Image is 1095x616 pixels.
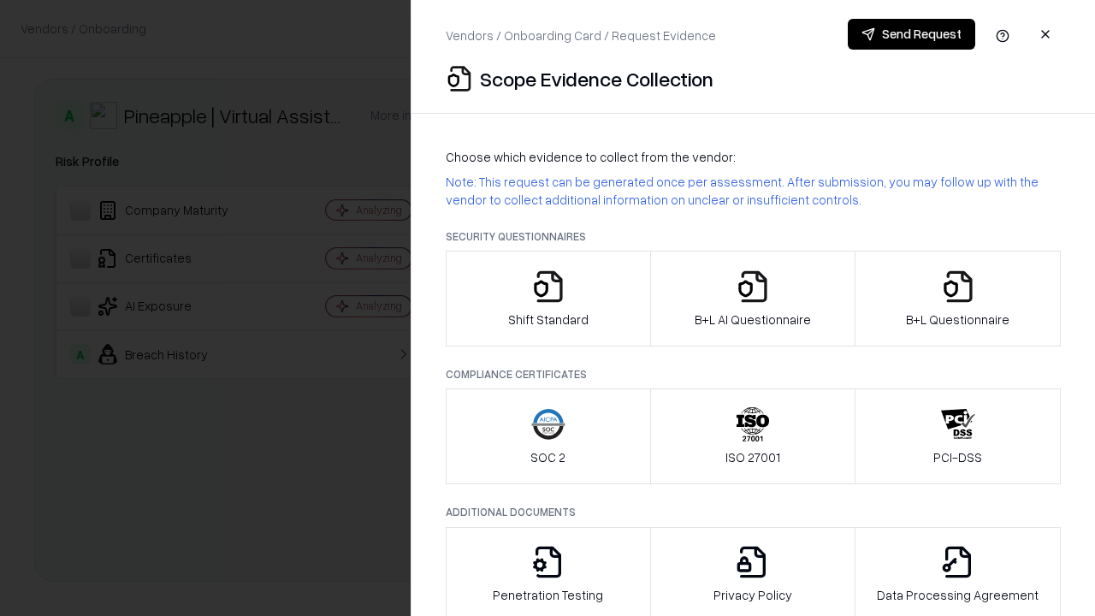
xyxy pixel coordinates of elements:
p: Note: This request can be generated once per assessment. After submission, you may follow up with... [446,173,1061,209]
p: Privacy Policy [713,586,792,604]
button: Send Request [848,19,975,50]
p: SOC 2 [530,448,565,466]
p: PCI-DSS [933,448,982,466]
button: Shift Standard [446,251,651,346]
button: ISO 27001 [650,388,856,484]
p: Choose which evidence to collect from the vendor: [446,148,1061,166]
p: Shift Standard [508,311,589,329]
p: ISO 27001 [725,448,780,466]
p: B+L Questionnaire [906,311,1009,329]
p: Compliance Certificates [446,367,1061,382]
button: B+L Questionnaire [855,251,1061,346]
p: Penetration Testing [493,586,603,604]
p: Vendors / Onboarding Card / Request Evidence [446,27,716,44]
p: B+L AI Questionnaire [695,311,811,329]
p: Data Processing Agreement [877,586,1039,604]
button: SOC 2 [446,388,651,484]
p: Security Questionnaires [446,229,1061,244]
p: Scope Evidence Collection [480,65,713,92]
button: PCI-DSS [855,388,1061,484]
p: Additional Documents [446,505,1061,519]
button: B+L AI Questionnaire [650,251,856,346]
